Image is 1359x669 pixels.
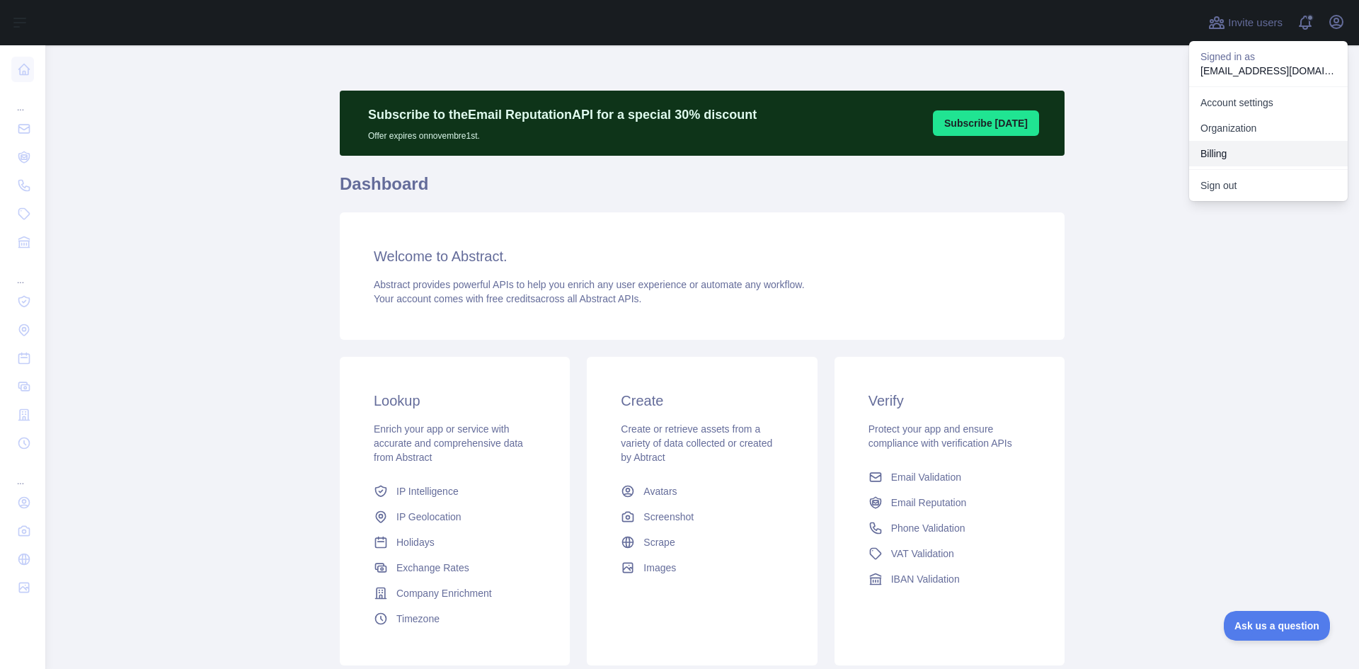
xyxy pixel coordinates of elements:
span: Enrich your app or service with accurate and comprehensive data from Abstract [374,423,523,463]
span: Create or retrieve assets from a variety of data collected or created by Abtract [621,423,772,463]
h1: Dashboard [340,173,1065,207]
a: Holidays [368,530,541,555]
button: Invite users [1205,11,1285,34]
div: ... [11,459,34,487]
a: Phone Validation [863,515,1036,541]
p: Signed in as [1200,50,1336,64]
span: Abstract provides powerful APIs to help you enrich any user experience or automate any workflow. [374,279,805,290]
span: Images [643,561,676,575]
a: Email Validation [863,464,1036,490]
div: ... [11,85,34,113]
p: Offer expires on novembre 1st. [368,125,757,142]
p: [EMAIL_ADDRESS][DOMAIN_NAME] [1200,64,1336,78]
a: VAT Validation [863,541,1036,566]
span: Invite users [1228,15,1283,31]
span: Phone Validation [891,521,965,535]
a: IBAN Validation [863,566,1036,592]
a: Exchange Rates [368,555,541,581]
a: Timezone [368,606,541,631]
span: Company Enrichment [396,586,492,600]
span: Timezone [396,612,440,626]
h3: Create [621,391,783,411]
span: Your account comes with across all Abstract APIs. [374,293,641,304]
span: Exchange Rates [396,561,469,575]
span: Email Validation [891,470,961,484]
h3: Verify [868,391,1031,411]
span: Scrape [643,535,675,549]
button: Sign out [1189,173,1348,198]
a: Email Reputation [863,490,1036,515]
button: Billing [1189,141,1348,166]
span: Protect your app and ensure compliance with verification APIs [868,423,1012,449]
a: Account settings [1189,90,1348,115]
span: IBAN Validation [891,572,960,586]
a: Organization [1189,115,1348,141]
h3: Lookup [374,391,536,411]
a: Images [615,555,789,581]
span: free credits [486,293,535,304]
a: Avatars [615,479,789,504]
h3: Welcome to Abstract. [374,246,1031,266]
span: VAT Validation [891,547,954,561]
button: Subscribe [DATE] [933,110,1039,136]
span: Screenshot [643,510,694,524]
div: ... [11,258,34,286]
iframe: Toggle Customer Support [1224,611,1331,641]
span: Holidays [396,535,435,549]
a: IP Geolocation [368,504,541,530]
a: Scrape [615,530,789,555]
span: IP Intelligence [396,484,459,498]
p: Subscribe to the Email Reputation API for a special 30 % discount [368,105,757,125]
span: Email Reputation [891,496,967,510]
a: IP Intelligence [368,479,541,504]
span: IP Geolocation [396,510,461,524]
a: Company Enrichment [368,581,541,606]
a: Screenshot [615,504,789,530]
span: Avatars [643,484,677,498]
